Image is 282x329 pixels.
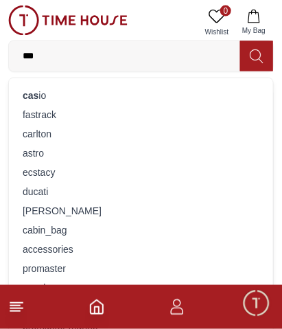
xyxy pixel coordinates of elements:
span: 0 [220,5,231,16]
a: 0Wishlist [200,5,234,41]
div: promaster [17,260,265,279]
div: io [17,87,265,106]
span: My Bag [237,26,271,36]
div: accessories [17,240,265,260]
strong: cas [23,91,38,102]
div: [PERSON_NAME] [17,202,265,221]
div: cabin_bag [17,221,265,240]
div: ecstacy [17,163,265,183]
img: ... [8,5,128,36]
div: astro [17,144,265,163]
div: Chat Widget [242,288,272,319]
span: Wishlist [200,27,234,38]
div: carlton [17,125,265,144]
div: ducati [17,183,265,202]
div: fastrack [17,106,265,125]
div: sunglasses [17,279,265,298]
button: My Bag [234,5,274,41]
a: Home [89,299,105,315]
